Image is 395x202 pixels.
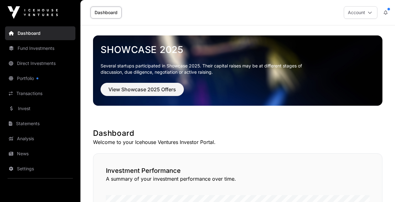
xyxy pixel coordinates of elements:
a: News [5,147,75,161]
p: A summary of your investment performance over time. [106,175,370,183]
a: Dashboard [5,26,75,40]
a: Statements [5,117,75,130]
a: View Showcase 2025 Offers [101,89,184,95]
button: Account [344,6,377,19]
a: Invest [5,102,75,115]
a: Analysis [5,132,75,146]
a: Dashboard [91,7,122,19]
a: Showcase 2025 [101,44,375,55]
img: Showcase 2025 [93,35,382,106]
h2: Investment Performance [106,166,370,175]
a: Portfolio [5,72,75,85]
iframe: Chat Widget [364,172,395,202]
p: Several startups participated in Showcase 2025. Their capital raises may be at different stages o... [101,63,312,75]
a: Fund Investments [5,41,75,55]
a: Settings [5,162,75,176]
img: Icehouse Ventures Logo [8,6,58,19]
span: View Showcase 2025 Offers [108,86,176,93]
p: Welcome to your Icehouse Ventures Investor Portal. [93,138,382,146]
a: Transactions [5,87,75,100]
button: View Showcase 2025 Offers [101,83,184,96]
a: Direct Investments [5,56,75,70]
h1: Dashboard [93,128,382,138]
